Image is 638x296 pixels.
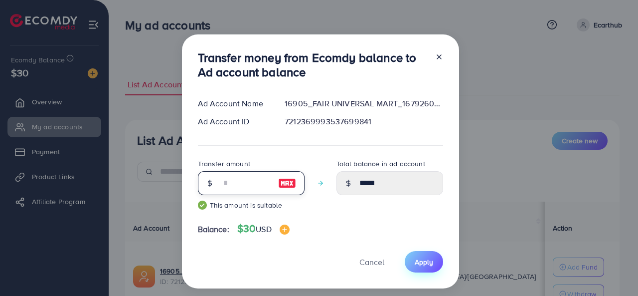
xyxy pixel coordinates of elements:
div: Ad Account ID [190,116,277,127]
button: Cancel [347,251,397,273]
button: Apply [405,251,443,273]
span: Balance: [198,224,229,235]
span: Apply [415,257,433,267]
div: 7212369993537699841 [277,116,451,127]
img: image [280,225,290,235]
img: image [278,177,296,189]
h3: Transfer money from Ecomdy balance to Ad account balance [198,50,427,79]
span: USD [256,224,271,235]
img: guide [198,201,207,210]
iframe: Chat [596,251,631,289]
div: 16905_FAIR UNIVERSAL MART_1679260765501 [277,98,451,109]
label: Transfer amount [198,159,250,169]
h4: $30 [237,223,290,235]
label: Total balance in ad account [336,159,425,169]
div: Ad Account Name [190,98,277,109]
span: Cancel [359,257,384,268]
small: This amount is suitable [198,200,305,210]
